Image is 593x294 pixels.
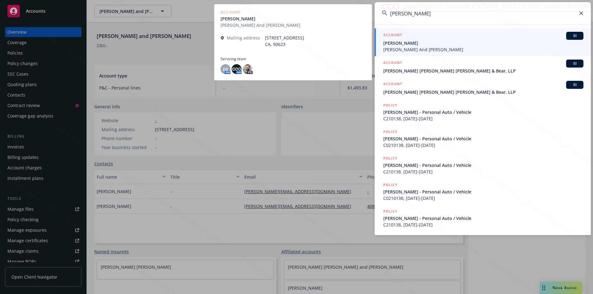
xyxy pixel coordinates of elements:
span: BI [569,33,581,39]
span: [PERSON_NAME] - Personal Auto / Vehicle [383,188,583,195]
a: POLICY[PERSON_NAME] - Personal Auto / VehicleC210138, [DATE]-[DATE] [375,99,591,125]
a: POLICY[PERSON_NAME] - Personal Auto / VehicleC0210138, [DATE]-[DATE] [375,125,591,152]
span: [PERSON_NAME] - Personal Auto / Vehicle [383,109,583,115]
h5: POLICY [383,155,397,161]
span: [PERSON_NAME] - Personal Auto / Vehicle [383,135,583,142]
h5: ACCOUNT [383,81,402,88]
h5: POLICY [383,129,397,135]
span: C210138, [DATE]-[DATE] [383,168,583,175]
h5: ACCOUNT [383,32,402,39]
span: C210138, [DATE]-[DATE] [383,115,583,122]
span: BI [569,82,581,88]
h5: POLICY [383,208,397,214]
a: POLICY[PERSON_NAME] - Personal Auto / VehicleC210138, [DATE]-[DATE] [375,152,591,178]
span: BI [569,61,581,66]
a: ACCOUNTBI[PERSON_NAME] [PERSON_NAME] [PERSON_NAME] & Bear, LLP [375,56,591,77]
h5: POLICY [383,182,397,188]
a: POLICY[PERSON_NAME] - Personal Auto / VehicleC210138, [DATE]-[DATE] [375,205,591,231]
span: [PERSON_NAME] [PERSON_NAME] [PERSON_NAME] & Bear, LLP [383,68,583,74]
span: [PERSON_NAME] - Personal Auto / Vehicle [383,215,583,222]
span: [PERSON_NAME] And [PERSON_NAME] [383,46,583,53]
span: C0210138, [DATE]-[DATE] [383,142,583,148]
span: [PERSON_NAME] - Personal Auto / Vehicle [383,162,583,168]
h5: ACCOUNT [383,60,402,67]
span: [PERSON_NAME] [PERSON_NAME] [PERSON_NAME] & Bear, LLP [383,89,583,95]
a: ACCOUNTBI[PERSON_NAME] [PERSON_NAME] [PERSON_NAME] & Bear, LLP [375,77,591,99]
a: POLICY[PERSON_NAME] - Personal Auto / VehicleC0210138, [DATE]-[DATE] [375,178,591,205]
h5: POLICY [383,102,397,108]
span: [PERSON_NAME] [383,40,583,46]
input: Search... [375,2,591,24]
span: C210138, [DATE]-[DATE] [383,222,583,228]
a: ACCOUNTBI[PERSON_NAME][PERSON_NAME] And [PERSON_NAME] [375,28,591,56]
span: C0210138, [DATE]-[DATE] [383,195,583,201]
